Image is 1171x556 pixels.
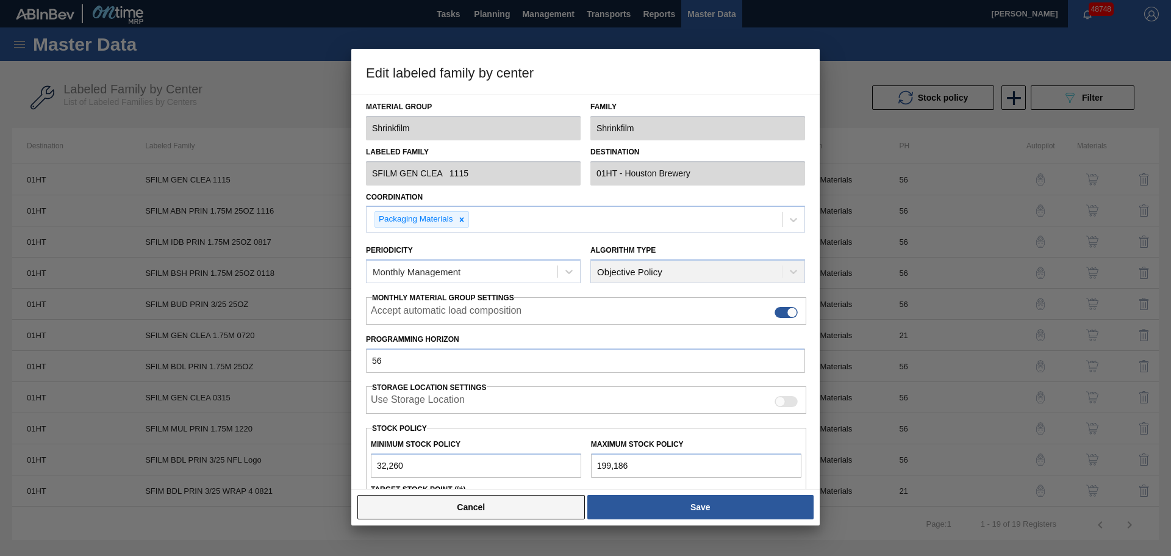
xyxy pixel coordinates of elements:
[366,143,581,161] label: Labeled Family
[366,98,581,116] label: Material Group
[590,98,805,116] label: Family
[373,267,460,277] div: Monthly Management
[587,495,814,519] button: Save
[366,246,413,255] label: Periodicity
[591,440,684,449] label: Maximum Stock Policy
[371,394,465,409] label: When enabled, the system will display stocks from different storage locations.
[590,246,656,255] label: Algorithm Type
[351,49,820,95] h3: Edit labeled family by center
[372,424,427,433] label: Stock Policy
[366,331,805,348] label: Programming Horizon
[357,495,585,519] button: Cancel
[372,383,487,392] span: Storage Location Settings
[372,294,514,302] span: Monthly Material Group Settings
[371,305,521,320] label: Accept automatic load composition
[371,440,460,449] label: Minimum Stock Policy
[590,143,805,161] label: Destination
[366,193,423,201] label: Coordination
[371,485,466,494] label: Target Stock Point (%)
[375,212,455,227] div: Packaging Materials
